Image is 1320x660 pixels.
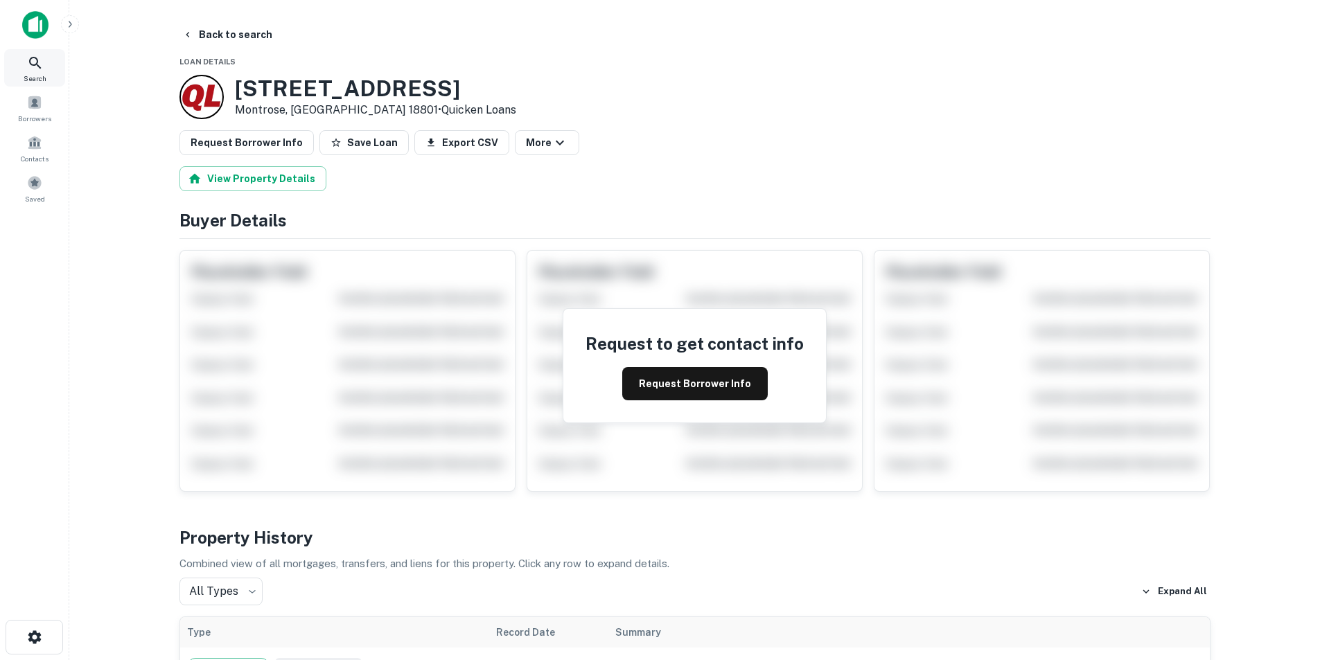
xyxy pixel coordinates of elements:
h4: Buyer Details [179,208,1211,233]
span: Contacts [21,153,49,164]
button: Save Loan [319,130,409,155]
img: capitalize-icon.png [22,11,49,39]
button: View Property Details [179,166,326,191]
p: Montrose, [GEOGRAPHIC_DATA] 18801 • [235,102,516,118]
a: Contacts [4,130,65,167]
th: Summary [608,617,1148,648]
div: All Types [179,578,263,605]
button: Request Borrower Info [622,367,768,400]
th: Record Date [489,617,608,648]
button: More [515,130,579,155]
a: Search [4,49,65,87]
button: Back to search [177,22,278,47]
button: Expand All [1138,581,1211,602]
span: Saved [25,193,45,204]
p: Combined view of all mortgages, transfers, and liens for this property. Click any row to expand d... [179,555,1211,572]
span: Borrowers [18,113,51,124]
button: Request Borrower Info [179,130,314,155]
h3: [STREET_ADDRESS] [235,75,516,102]
h4: Request to get contact info [586,331,804,356]
span: Loan Details [179,57,236,66]
iframe: Chat Widget [1251,549,1320,616]
th: Type [180,617,489,648]
a: Saved [4,170,65,207]
a: Borrowers [4,89,65,127]
button: Export CSV [414,130,509,155]
span: Search [24,73,46,84]
a: Quicken Loans [441,103,516,116]
h4: Property History [179,525,1211,550]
